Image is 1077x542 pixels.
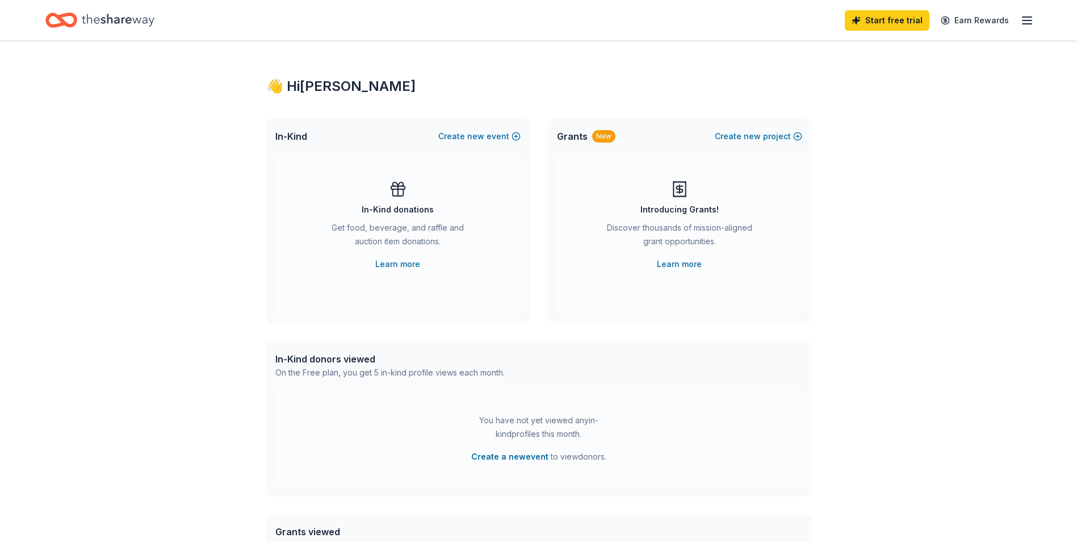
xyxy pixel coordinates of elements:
div: Get food, beverage, and raffle and auction item donations. [321,221,475,253]
span: In-Kind [275,130,307,143]
a: Start free trial [845,10,929,31]
button: Createnewevent [438,130,521,143]
span: to view donors . [471,450,606,464]
div: Grants viewed [275,525,498,539]
button: Create a newevent [471,450,548,464]
a: Learn more [657,257,702,271]
div: You have not yet viewed any in-kind profiles this month. [468,414,610,441]
div: 👋 Hi [PERSON_NAME] [266,77,811,95]
span: new [744,130,761,143]
div: Discover thousands of mission-aligned grant opportunities. [602,221,757,253]
button: Createnewproject [715,130,802,143]
div: On the Free plan, you get 5 in-kind profile views each month. [275,366,505,380]
div: New [592,130,615,143]
div: In-Kind donors viewed [275,352,505,366]
span: new [467,130,484,143]
a: Learn more [375,257,420,271]
span: Grants [557,130,588,143]
div: In-Kind donations [362,203,434,216]
div: Introducing Grants! [640,203,719,216]
a: Earn Rewards [934,10,1016,31]
a: Home [45,7,154,34]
